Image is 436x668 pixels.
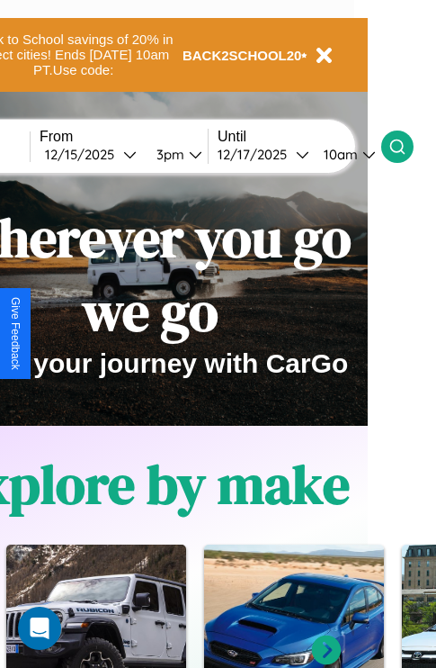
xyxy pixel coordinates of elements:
b: BACK2SCHOOL20 [182,48,302,63]
div: Open Intercom Messenger [18,607,61,650]
label: Until [218,129,381,145]
div: 12 / 15 / 2025 [45,146,123,163]
label: From [40,129,208,145]
div: Give Feedback [9,297,22,370]
button: 12/15/2025 [40,145,142,164]
div: 10am [315,146,362,163]
div: 3pm [147,146,189,163]
div: 12 / 17 / 2025 [218,146,296,163]
button: 3pm [142,145,208,164]
button: 10am [309,145,381,164]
